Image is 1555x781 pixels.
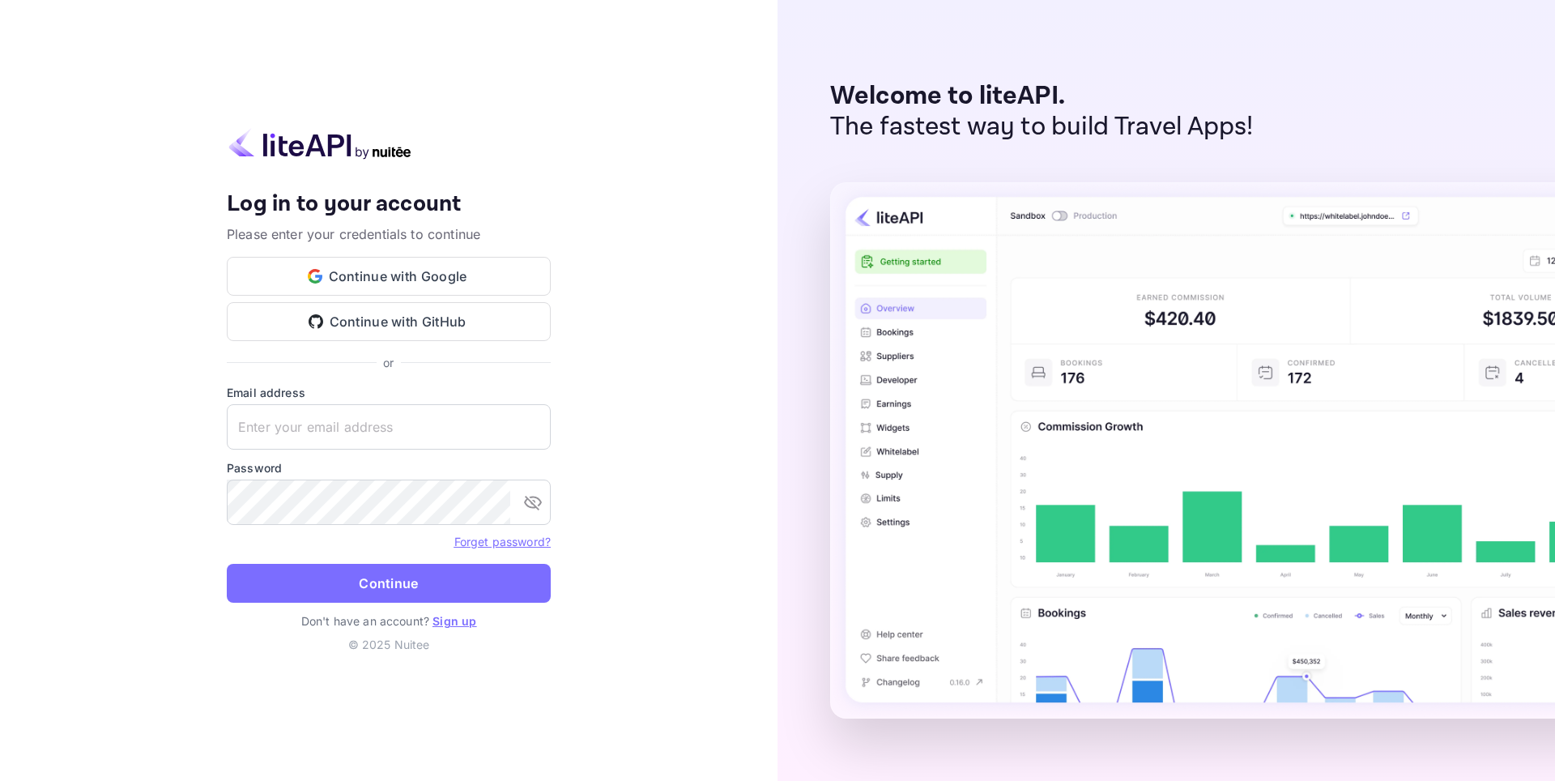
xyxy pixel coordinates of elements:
p: Don't have an account? [227,612,551,629]
img: liteapi [227,128,413,160]
button: Continue with GitHub [227,302,551,341]
p: The fastest way to build Travel Apps! [830,112,1254,143]
a: Sign up [432,614,476,628]
a: Forget password? [454,533,551,549]
p: or [383,354,394,371]
a: Forget password? [454,535,551,548]
p: Welcome to liteAPI. [830,81,1254,112]
button: Continue [227,564,551,603]
label: Email address [227,384,551,401]
p: Please enter your credentials to continue [227,224,551,244]
input: Enter your email address [227,404,551,450]
label: Password [227,459,551,476]
h4: Log in to your account [227,190,551,219]
button: toggle password visibility [517,486,549,519]
p: © 2025 Nuitee [227,636,551,653]
button: Continue with Google [227,257,551,296]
